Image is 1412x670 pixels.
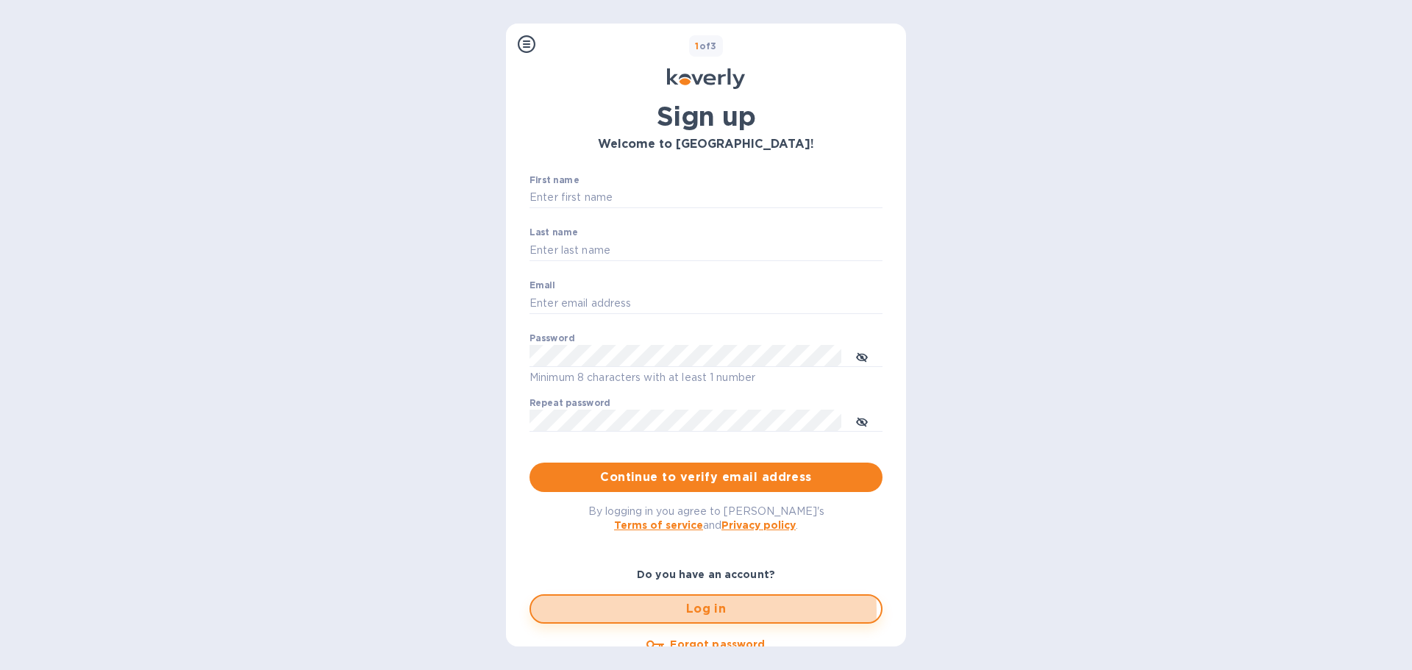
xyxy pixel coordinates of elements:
h1: Sign up [529,101,883,132]
a: Privacy policy [721,519,796,531]
h3: Welcome to [GEOGRAPHIC_DATA]! [529,138,883,152]
b: Do you have an account? [637,569,775,580]
button: toggle password visibility [847,341,877,371]
input: Enter first name [529,187,883,209]
span: 1 [695,40,699,51]
span: Log in [543,600,869,618]
input: Enter email address [529,292,883,314]
u: Forgot password [670,638,765,650]
button: Continue to verify email address [529,463,883,492]
a: Terms of service [614,519,703,531]
p: Minimum 8 characters with at least 1 number [529,369,883,386]
button: Log in [529,594,883,624]
label: Email [529,282,555,291]
label: Repeat password [529,399,610,408]
span: Continue to verify email address [541,468,871,486]
label: Password [529,335,574,343]
label: Last name [529,229,578,238]
button: toggle password visibility [847,406,877,435]
span: By logging in you agree to [PERSON_NAME]'s and . [588,505,824,531]
b: of 3 [695,40,717,51]
input: Enter last name [529,239,883,261]
label: First name [529,176,579,185]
